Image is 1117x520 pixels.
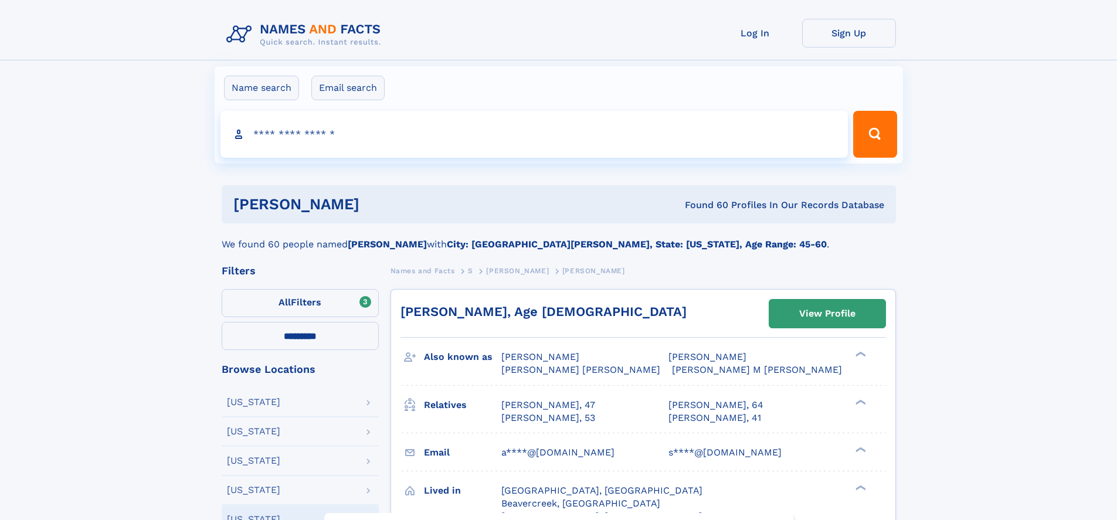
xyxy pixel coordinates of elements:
[708,19,802,47] a: Log In
[562,267,625,275] span: [PERSON_NAME]
[853,398,867,406] div: ❯
[220,111,848,158] input: search input
[424,347,501,367] h3: Also known as
[227,427,280,436] div: [US_STATE]
[501,351,579,362] span: [PERSON_NAME]
[769,300,885,328] a: View Profile
[222,364,379,375] div: Browse Locations
[222,266,379,276] div: Filters
[424,395,501,415] h3: Relatives
[486,263,549,278] a: [PERSON_NAME]
[501,399,595,412] a: [PERSON_NAME], 47
[311,76,385,100] label: Email search
[424,481,501,501] h3: Lived in
[233,197,522,212] h1: [PERSON_NAME]
[853,484,867,491] div: ❯
[853,351,867,358] div: ❯
[424,443,501,463] h3: Email
[222,19,391,50] img: Logo Names and Facts
[501,498,660,509] span: Beavercreek, [GEOGRAPHIC_DATA]
[222,223,896,251] div: We found 60 people named with .
[222,289,379,317] label: Filters
[227,485,280,495] div: [US_STATE]
[668,399,763,412] a: [PERSON_NAME], 64
[672,364,842,375] span: [PERSON_NAME] M [PERSON_NAME]
[468,267,473,275] span: S
[522,199,884,212] div: Found 60 Profiles In Our Records Database
[224,76,299,100] label: Name search
[853,111,897,158] button: Search Button
[486,267,549,275] span: [PERSON_NAME]
[447,239,827,250] b: City: [GEOGRAPHIC_DATA][PERSON_NAME], State: [US_STATE], Age Range: 45-60
[501,364,660,375] span: [PERSON_NAME] [PERSON_NAME]
[279,297,291,308] span: All
[391,263,455,278] a: Names and Facts
[227,456,280,465] div: [US_STATE]
[799,300,855,327] div: View Profile
[668,412,761,424] a: [PERSON_NAME], 41
[853,446,867,453] div: ❯
[227,397,280,407] div: [US_STATE]
[348,239,427,250] b: [PERSON_NAME]
[400,304,687,319] a: [PERSON_NAME], Age [DEMOGRAPHIC_DATA]
[668,351,746,362] span: [PERSON_NAME]
[802,19,896,47] a: Sign Up
[501,485,702,496] span: [GEOGRAPHIC_DATA], [GEOGRAPHIC_DATA]
[468,263,473,278] a: S
[501,412,595,424] a: [PERSON_NAME], 53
